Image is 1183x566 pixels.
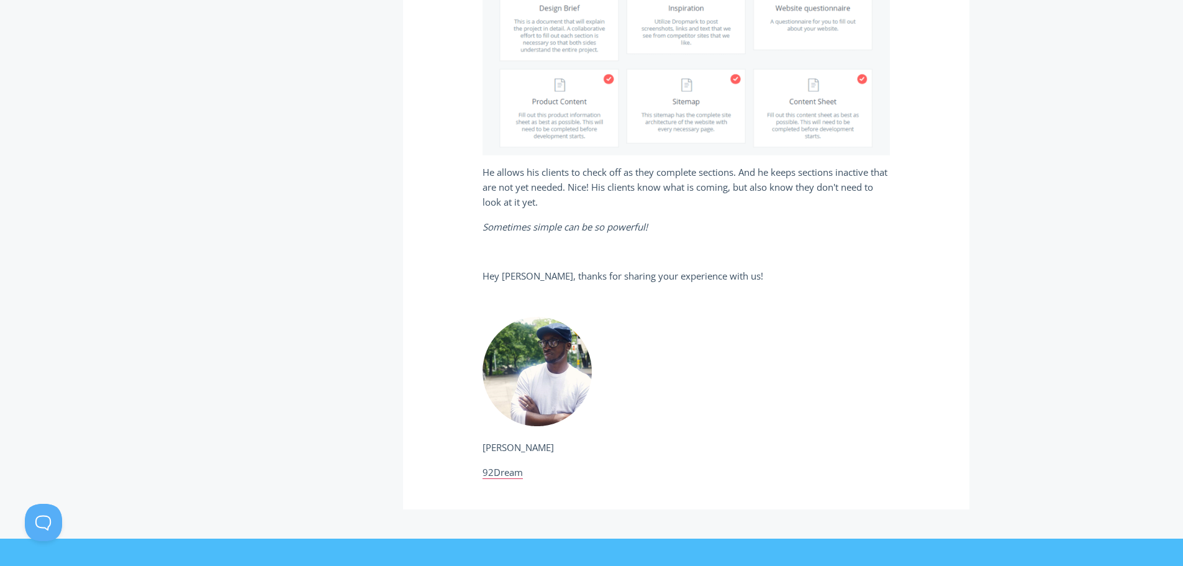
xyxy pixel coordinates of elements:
[25,504,62,541] iframe: Toggle Customer Support
[483,268,890,283] p: Hey [PERSON_NAME], thanks for sharing your experience with us!
[483,440,890,455] p: [PERSON_NAME]
[483,466,523,479] a: 92Dream
[483,165,890,210] p: He allows his clients to check off as they complete sections. And he keeps sections inactive that...
[483,317,593,427] img: Anthony Wallace Case Study for Client Portal
[483,221,648,233] em: Sometimes simple can be so powerful!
